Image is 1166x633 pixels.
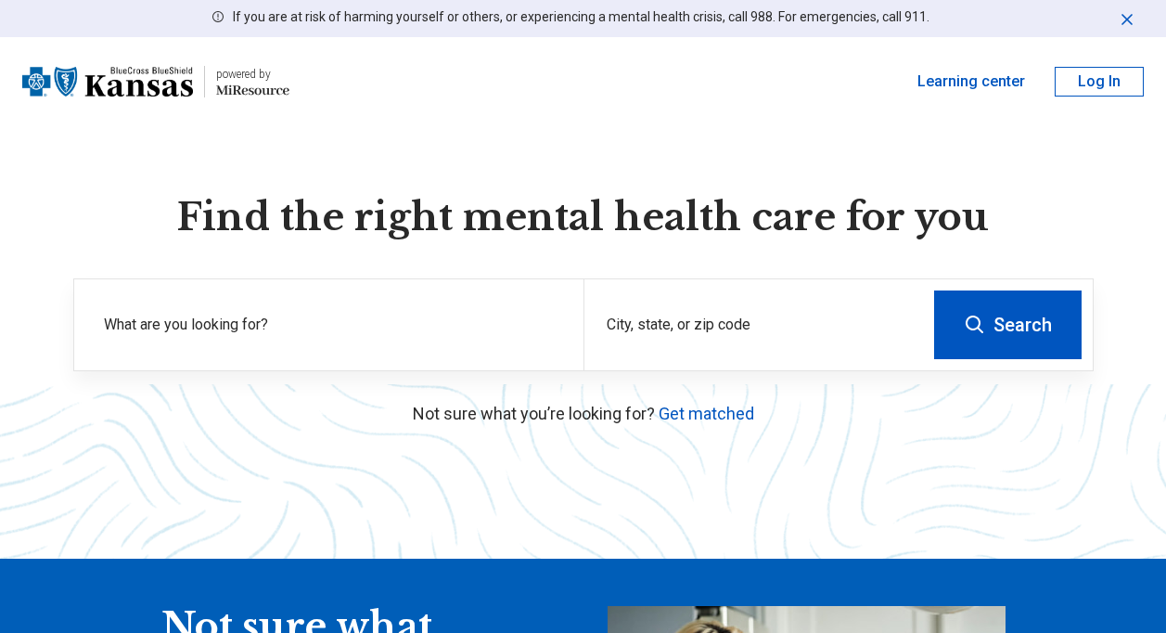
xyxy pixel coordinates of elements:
[659,404,754,423] a: Get matched
[22,59,289,104] a: Blue Cross Blue Shield Kansaspowered by
[1118,7,1136,30] button: Dismiss
[22,59,193,104] img: Blue Cross Blue Shield Kansas
[1055,67,1144,97] button: Log In
[917,71,1025,93] a: Learning center
[216,66,289,83] div: powered by
[104,314,561,336] label: What are you looking for?
[233,7,929,27] p: If you are at risk of harming yourself or others, or experiencing a mental health crisis, call 98...
[73,401,1094,426] p: Not sure what you’re looking for?
[73,193,1094,241] h1: Find the right mental health care for you
[934,291,1082,359] button: Search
